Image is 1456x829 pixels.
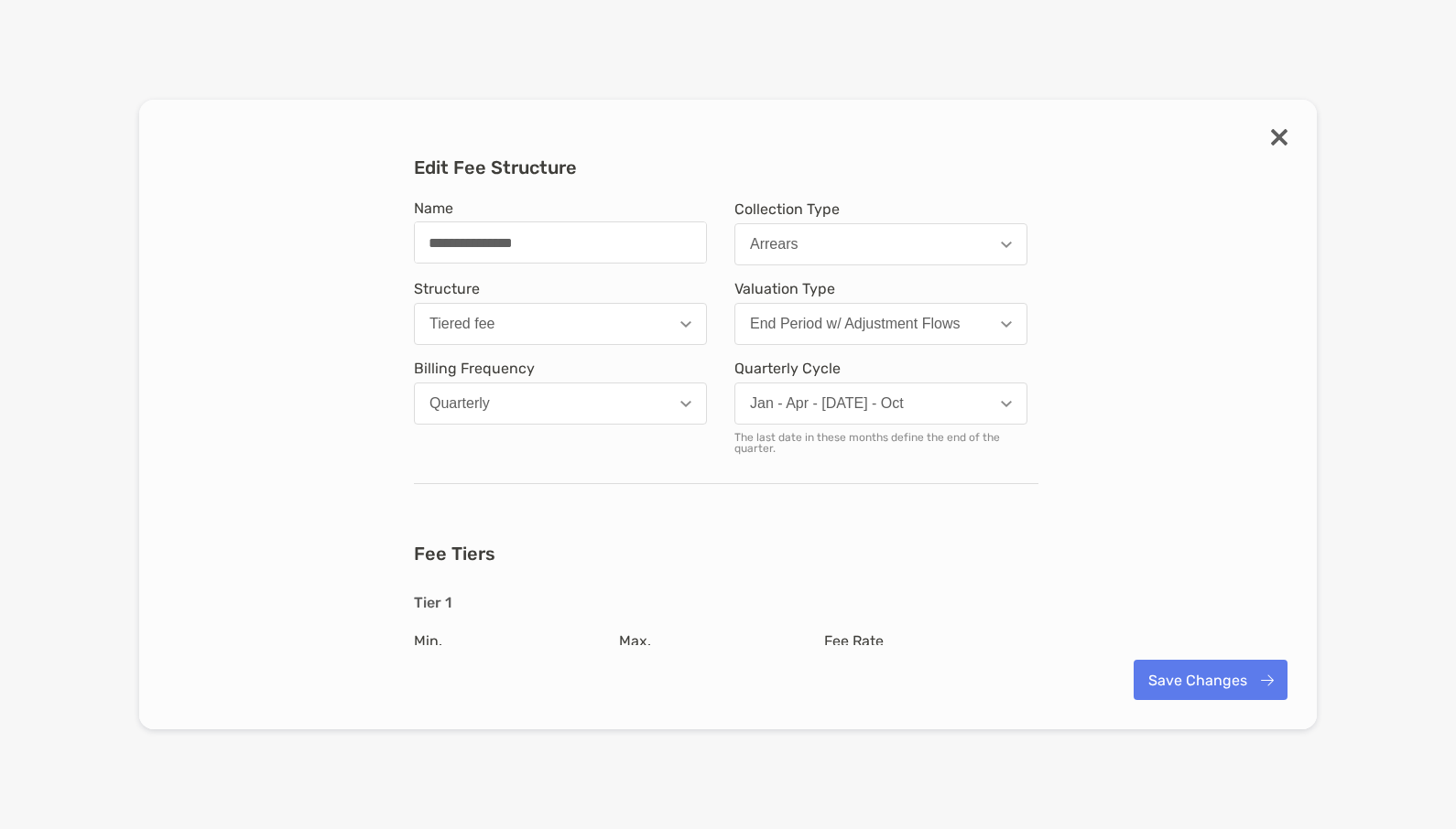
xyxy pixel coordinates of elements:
label: Min. [414,633,442,649]
button: Quarterly [414,382,707,425]
button: Jan - Apr - [DATE] - Oct [734,382,1027,425]
h3: Edit Fee Structure [414,156,1042,178]
span: Fee Rate [824,632,929,650]
button: Tiered fee [414,303,707,345]
div: End Period w/ Adjustment Flows [750,316,960,332]
img: Open dropdown arrow [680,401,691,407]
label: Max. [619,633,651,649]
h4: Tier 1 [414,594,451,611]
h3: Fee Tiers [414,543,1038,565]
label: Name [414,200,453,216]
img: Open dropdown arrow [1001,242,1012,248]
button: Arrears [734,223,1027,265]
span: Structure [414,280,707,297]
img: Open dropdown arrow [680,321,691,328]
div: Jan - Apr - [DATE] - Oct [750,395,904,412]
button: End Period w/ Adjustment Flows [734,303,1027,345]
span: Quarterly Cycle [734,360,1027,377]
div: Arrears [750,236,798,253]
p: The last date in these months define the end of the quarter. [734,432,1027,454]
img: Open dropdown arrow [1001,401,1012,407]
button: Save Changes [1134,660,1288,700]
span: Valuation Type [734,280,1027,297]
div: Tiered fee [429,316,494,332]
span: Collection Type [734,200,1027,218]
img: Open dropdown arrow [1001,321,1012,328]
span: Billing Frequency [414,360,707,377]
img: close wizard [1271,129,1288,145]
div: Quarterly [429,395,490,412]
